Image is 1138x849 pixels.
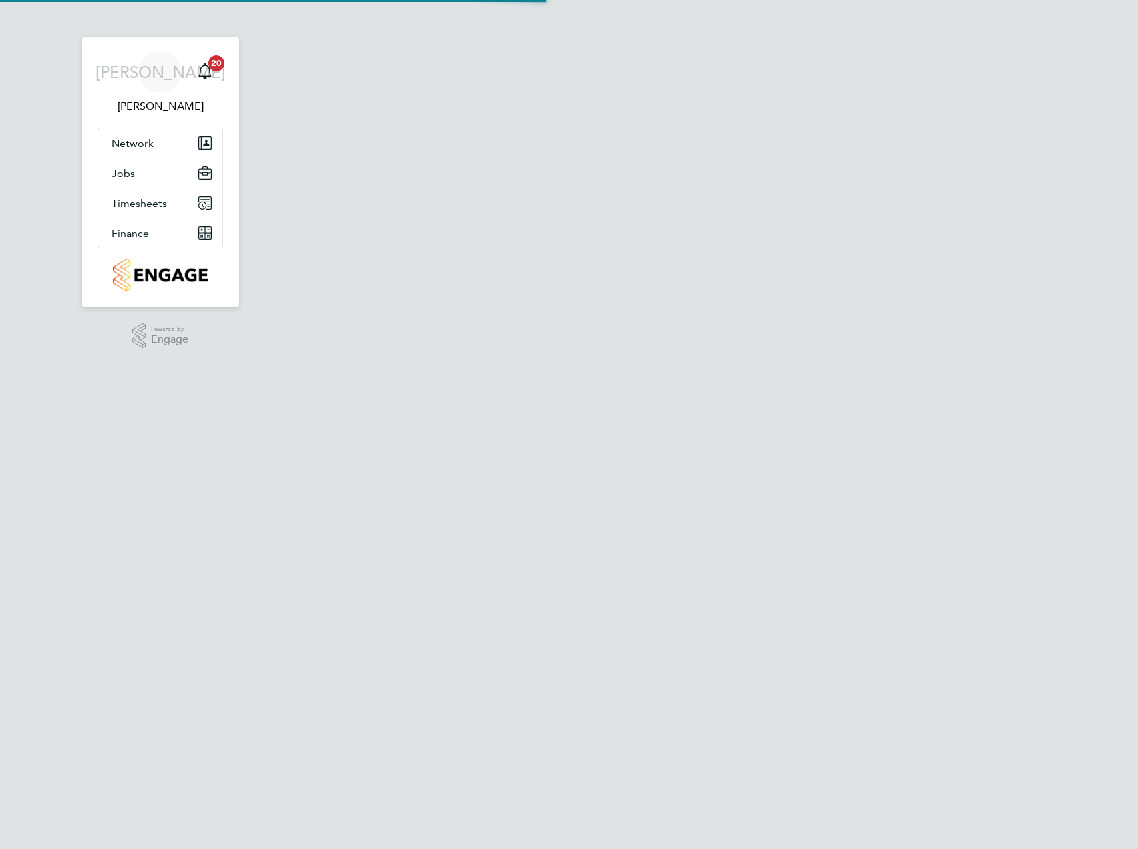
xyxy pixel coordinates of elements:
[112,137,154,150] span: Network
[208,55,224,71] span: 20
[98,128,222,158] button: Network
[98,98,223,114] span: James Archer
[151,334,188,345] span: Engage
[82,37,239,307] nav: Main navigation
[112,167,135,180] span: Jobs
[151,323,188,335] span: Powered by
[98,51,223,114] a: [PERSON_NAME][PERSON_NAME]
[96,63,226,81] span: [PERSON_NAME]
[98,158,222,188] button: Jobs
[132,323,189,349] a: Powered byEngage
[98,259,223,291] a: Go to home page
[113,259,207,291] img: countryside-properties-logo-retina.png
[112,197,167,210] span: Timesheets
[192,51,218,93] a: 20
[98,218,222,248] button: Finance
[112,227,149,240] span: Finance
[98,188,222,218] button: Timesheets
